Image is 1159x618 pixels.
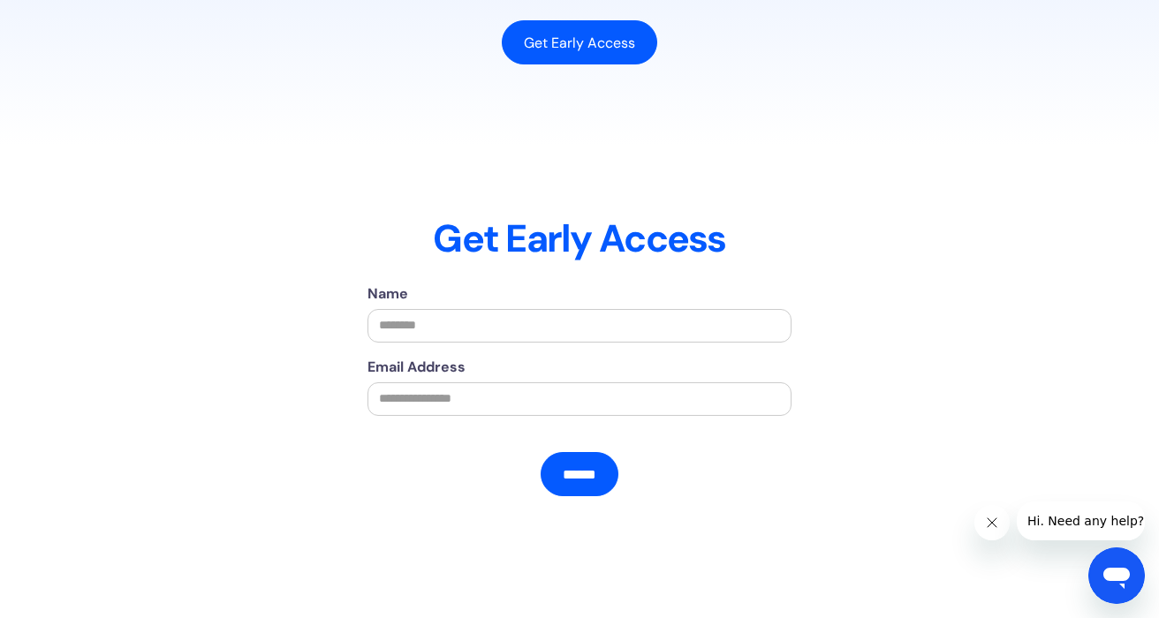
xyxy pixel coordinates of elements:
iframe: Button to launch messaging window [1088,547,1145,604]
label: Email Address [367,357,792,378]
iframe: Close message [974,505,1010,540]
h2: Get Early Access [28,216,1131,262]
label: Name [367,283,792,305]
iframe: Message from company [1017,501,1145,540]
a: Get Early Access [502,20,657,64]
form: Email Form [367,283,792,496]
